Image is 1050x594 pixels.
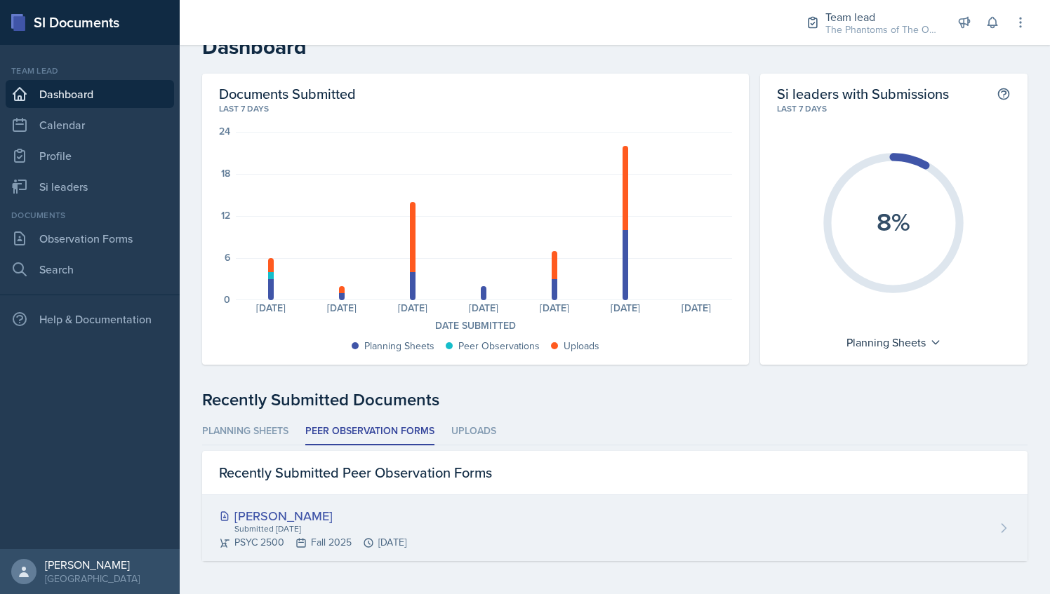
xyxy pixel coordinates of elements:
div: Date Submitted [219,318,732,333]
a: [PERSON_NAME] Submitted [DATE] PSYC 2500Fall 2025[DATE] [202,495,1028,561]
li: Uploads [451,418,496,445]
a: Calendar [6,111,174,139]
a: Dashboard [6,80,174,108]
div: Last 7 days [777,102,1011,115]
h2: Documents Submitted [219,85,732,102]
li: Planning Sheets [202,418,288,445]
div: [DATE] [448,303,519,313]
li: Peer Observation Forms [305,418,434,445]
div: [DATE] [307,303,378,313]
a: Search [6,255,174,283]
div: [DATE] [661,303,732,313]
h2: Si leaders with Submissions [777,85,949,102]
div: The Phantoms of The Opera / Fall 2025 [825,22,938,37]
div: Last 7 days [219,102,732,115]
div: [DATE] [519,303,590,313]
div: Team lead [6,65,174,77]
h2: Dashboard [202,34,1028,60]
div: [PERSON_NAME] [45,558,140,572]
a: Profile [6,142,174,170]
div: Documents [6,209,174,222]
div: [DATE] [378,303,448,313]
div: 18 [221,168,230,178]
a: Observation Forms [6,224,174,252]
div: Recently Submitted Peer Observation Forms [202,451,1028,495]
div: Uploads [564,339,599,353]
div: 0 [224,295,230,304]
div: 24 [219,126,230,136]
div: Team lead [825,8,938,25]
div: Peer Observations [458,339,540,353]
div: Submitted [DATE] [233,522,406,535]
div: Recently Submitted Documents [202,387,1028,412]
div: PSYC 2500 Fall 2025 [DATE] [219,535,406,550]
div: 12 [221,210,230,220]
div: [DATE] [590,303,661,313]
div: [GEOGRAPHIC_DATA] [45,572,140,586]
div: [PERSON_NAME] [219,506,406,525]
text: 8% [877,203,910,240]
div: 6 [225,252,230,262]
div: Help & Documentation [6,305,174,333]
div: [DATE] [236,303,307,313]
div: Planning Sheets [364,339,434,353]
a: Si leaders [6,173,174,201]
div: Planning Sheets [839,331,948,353]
